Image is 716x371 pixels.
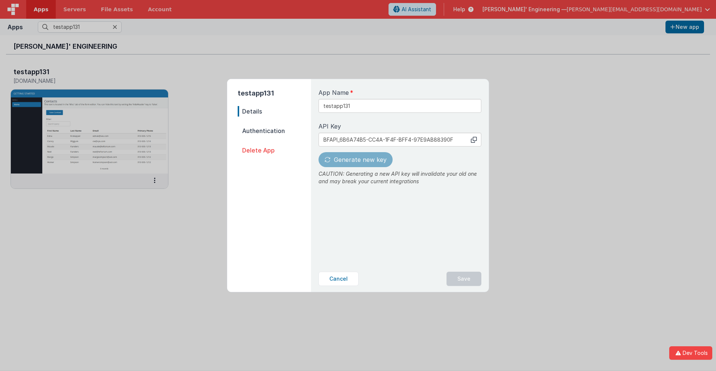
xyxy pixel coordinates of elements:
[669,346,712,360] button: Dev Tools
[319,272,359,286] button: Cancel
[319,152,393,167] button: Generate new key
[319,122,341,131] span: API Key
[319,133,481,147] input: No API key generated
[238,106,311,117] span: Details
[319,88,349,97] span: App Name
[238,126,311,136] span: Authentication
[447,272,481,286] button: Save
[334,156,387,163] span: Generate new key
[238,88,311,99] h2: testapp131
[319,170,481,185] p: CAUTION: Generating a new API key will invalidate your old one and may break your current integra...
[238,145,311,156] span: Delete App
